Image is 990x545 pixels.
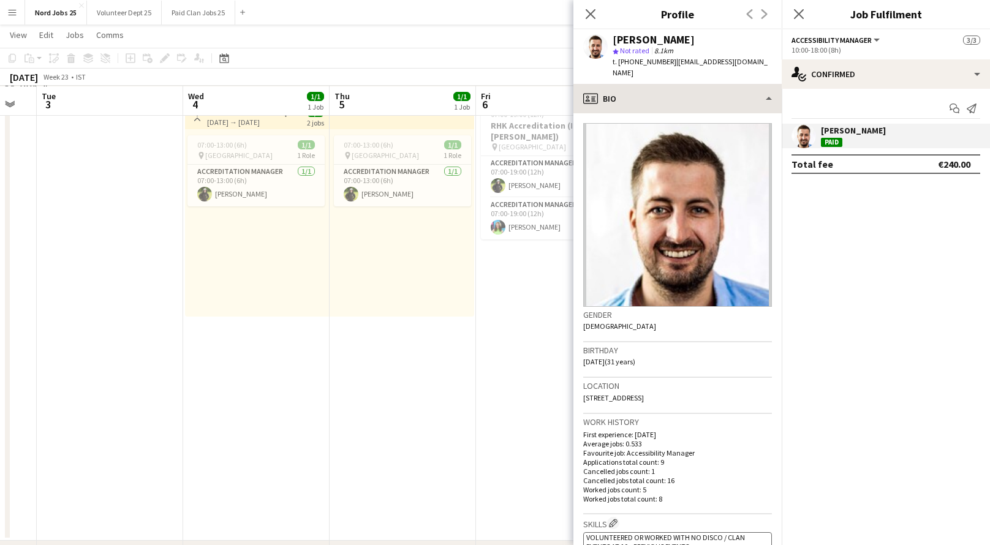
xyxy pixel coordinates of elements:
[481,156,618,198] app-card-role: Accreditation Manager1/107:00-19:00 (12h)[PERSON_NAME]
[583,123,772,307] img: Crew avatar or photo
[352,151,419,160] span: [GEOGRAPHIC_DATA]
[792,158,833,170] div: Total fee
[782,59,990,89] div: Confirmed
[186,97,204,111] span: 4
[792,45,980,55] div: 10:00-18:00 (8h)
[76,72,86,81] div: IST
[197,140,247,149] span: 07:00-13:00 (6h)
[620,46,649,55] span: Not rated
[187,165,325,206] app-card-role: Accreditation Manager1/107:00-13:00 (6h)[PERSON_NAME]
[87,1,162,24] button: Volunteer Dept 25
[479,97,491,111] span: 6
[42,91,56,102] span: Tue
[963,36,980,45] span: 3/3
[938,158,970,170] div: €240.00
[307,92,324,101] span: 1/1
[307,117,324,127] div: 2 jobs
[583,380,772,391] h3: Location
[583,309,772,320] h3: Gender
[583,485,772,494] p: Worked jobs count: 5
[583,439,772,448] p: Average jobs: 0.533
[61,27,89,43] a: Jobs
[583,430,772,439] p: First experience: [DATE]
[39,29,53,40] span: Edit
[207,118,298,127] div: [DATE] → [DATE]
[821,138,842,147] div: Paid
[481,102,618,239] app-job-card: 07:00-19:00 (12h)2/2RHK Accreditation (In The [PERSON_NAME]) [GEOGRAPHIC_DATA]2 RolesAccreditatio...
[652,46,676,55] span: 8.1km
[298,140,315,149] span: 1/1
[10,71,38,83] div: [DATE]
[613,57,768,77] span: | [EMAIL_ADDRESS][DOMAIN_NAME]
[188,91,204,102] span: Wed
[583,416,772,427] h3: Work history
[334,165,471,206] app-card-role: Accreditation Manager1/107:00-13:00 (6h)[PERSON_NAME]
[34,27,58,43] a: Edit
[583,345,772,356] h3: Birthday
[344,140,393,149] span: 07:00-13:00 (6h)
[10,29,27,40] span: View
[453,92,470,101] span: 1/1
[782,6,990,22] h3: Job Fulfilment
[481,91,491,102] span: Fri
[334,135,471,206] app-job-card: 07:00-13:00 (6h)1/1 [GEOGRAPHIC_DATA]1 RoleAccreditation Manager1/107:00-13:00 (6h)[PERSON_NAME]
[308,102,323,111] div: 1 Job
[187,135,325,206] app-job-card: 07:00-13:00 (6h)1/1 [GEOGRAPHIC_DATA]1 RoleAccreditation Manager1/107:00-13:00 (6h)[PERSON_NAME]
[297,151,315,160] span: 1 Role
[583,494,772,503] p: Worked jobs total count: 8
[573,6,782,22] h3: Profile
[454,102,470,111] div: 1 Job
[66,29,84,40] span: Jobs
[583,457,772,467] p: Applications total count: 9
[583,517,772,530] h3: Skills
[792,36,872,45] span: Accessibility Manager
[583,321,656,331] span: [DEMOGRAPHIC_DATA]
[96,29,124,40] span: Comms
[205,151,273,160] span: [GEOGRAPHIC_DATA]
[583,448,772,457] p: Favourite job: Accessibility Manager
[821,125,886,136] div: [PERSON_NAME]
[444,151,461,160] span: 1 Role
[481,120,618,142] h3: RHK Accreditation (In The [PERSON_NAME])
[25,1,87,24] button: Nord Jobs 25
[499,142,566,151] span: [GEOGRAPHIC_DATA]
[40,72,71,81] span: Week 23
[583,393,644,402] span: [STREET_ADDRESS]
[613,34,695,45] div: [PERSON_NAME]
[333,97,350,111] span: 5
[444,140,461,149] span: 1/1
[583,357,635,366] span: [DATE] (31 years)
[613,57,676,66] span: t. [PHONE_NUMBER]
[481,198,618,239] app-card-role: Accreditation Manager1/107:00-19:00 (12h)[PERSON_NAME]
[573,84,782,113] div: Bio
[5,27,32,43] a: View
[792,36,882,45] button: Accessibility Manager
[162,1,235,24] button: Paid Clan Jobs 25
[334,91,350,102] span: Thu
[91,27,129,43] a: Comms
[583,467,772,476] p: Cancelled jobs count: 1
[40,97,56,111] span: 3
[583,476,772,485] p: Cancelled jobs total count: 16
